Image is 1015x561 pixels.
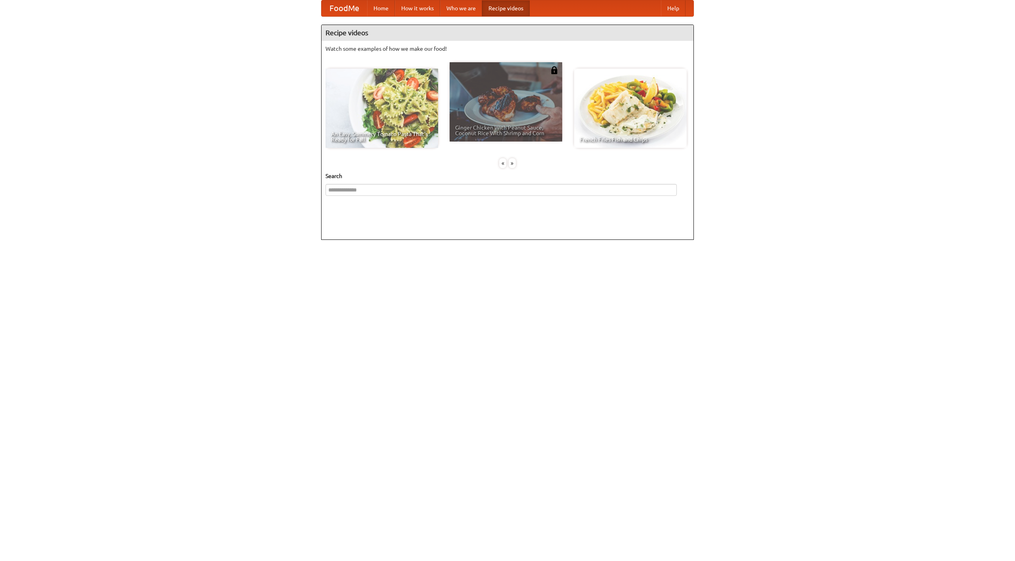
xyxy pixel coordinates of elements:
[482,0,530,16] a: Recipe videos
[580,137,681,142] span: French Fries Fish and Chips
[440,0,482,16] a: Who we are
[326,69,438,148] a: An Easy, Summery Tomato Pasta That's Ready for Fall
[322,25,693,41] h4: Recipe videos
[509,158,516,168] div: »
[395,0,440,16] a: How it works
[326,45,689,53] p: Watch some examples of how we make our food!
[367,0,395,16] a: Home
[550,66,558,74] img: 483408.png
[661,0,686,16] a: Help
[574,69,687,148] a: French Fries Fish and Chips
[322,0,367,16] a: FoodMe
[499,158,506,168] div: «
[326,172,689,180] h5: Search
[331,131,433,142] span: An Easy, Summery Tomato Pasta That's Ready for Fall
